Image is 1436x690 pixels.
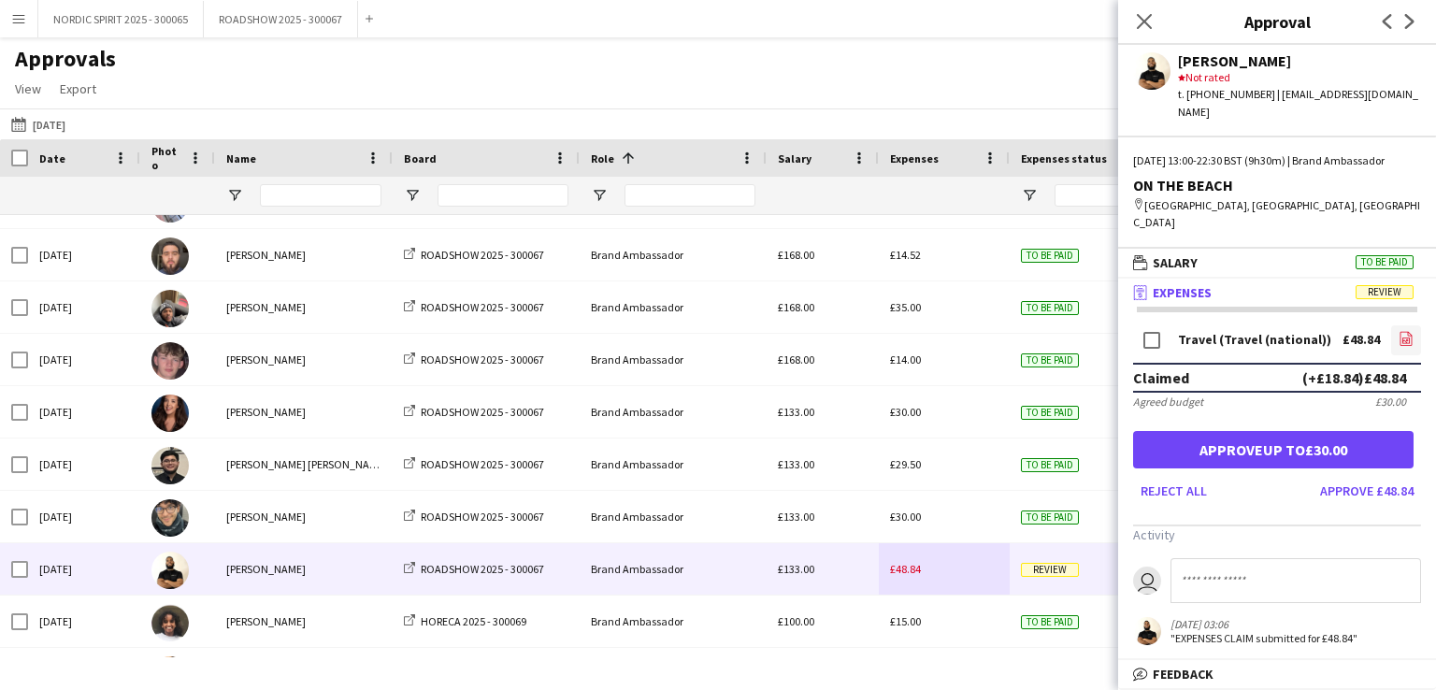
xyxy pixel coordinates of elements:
[215,386,393,438] div: [PERSON_NAME]
[1133,197,1421,231] div: [GEOGRAPHIC_DATA], [GEOGRAPHIC_DATA], [GEOGRAPHIC_DATA]
[1055,184,1129,207] input: Expenses status Filter Input
[1178,52,1421,69] div: [PERSON_NAME]
[1170,617,1357,631] div: [DATE] 03:06
[1118,9,1436,34] h3: Approval
[28,438,140,490] div: [DATE]
[591,151,614,165] span: Role
[778,614,814,628] span: £100.00
[1021,151,1107,165] span: Expenses status
[151,395,189,432] img: Manuela Filippin
[215,543,393,595] div: [PERSON_NAME]
[404,187,421,204] button: Open Filter Menu
[1118,660,1436,688] mat-expansion-panel-header: Feedback
[215,596,393,647] div: [PERSON_NAME]
[890,248,921,262] span: £14.52
[404,405,544,419] a: ROADSHOW 2025 - 300067
[151,552,189,589] img: Mitul Hossian
[421,405,544,419] span: ROADSHOW 2025 - 300067
[1021,510,1079,525] span: To be paid
[7,113,69,136] button: [DATE]
[778,405,814,419] span: £133.00
[1021,301,1079,315] span: To be paid
[404,562,544,576] a: ROADSHOW 2025 - 300067
[778,300,814,314] span: £168.00
[151,447,189,484] img: Abdus Sobur Bepary
[28,334,140,385] div: [DATE]
[215,229,393,280] div: [PERSON_NAME]
[151,237,189,275] img: Muaaz Riaz
[890,300,921,314] span: £35.00
[778,562,814,576] span: £133.00
[580,386,767,438] div: Brand Ambassador
[890,457,921,471] span: £29.50
[580,543,767,595] div: Brand Ambassador
[1356,255,1414,269] span: To be paid
[28,281,140,333] div: [DATE]
[1313,476,1421,506] button: Approve £48.84
[7,77,49,101] a: View
[1178,69,1421,86] div: Not rated
[1343,333,1380,347] div: £48.84
[421,248,544,262] span: ROADSHOW 2025 - 300067
[1118,249,1436,277] mat-expansion-panel-header: SalaryTo be paid
[260,184,381,207] input: Name Filter Input
[1133,177,1421,194] div: ON THE BEACH
[1170,631,1357,645] div: "EXPENSES CLAIM submitted for £48.84"
[890,405,921,419] span: £30.00
[39,151,65,165] span: Date
[404,510,544,524] a: ROADSHOW 2025 - 300067
[1133,431,1414,468] button: Approveup to£30.00
[215,334,393,385] div: [PERSON_NAME]
[421,457,544,471] span: ROADSHOW 2025 - 300067
[591,187,608,204] button: Open Filter Menu
[890,151,939,165] span: Expenses
[1153,284,1212,301] span: Expenses
[215,281,393,333] div: [PERSON_NAME]
[215,491,393,542] div: [PERSON_NAME]
[1153,666,1213,683] span: Feedback
[1302,368,1406,387] div: (+£18.84) £48.84
[15,80,41,97] span: View
[580,596,767,647] div: Brand Ambassador
[215,438,393,490] div: [PERSON_NAME] [PERSON_NAME]
[421,510,544,524] span: ROADSHOW 2025 - 300067
[421,300,544,314] span: ROADSHOW 2025 - 300067
[151,499,189,537] img: Jonathan Nuñez
[1021,406,1079,420] span: To be paid
[1375,395,1406,409] div: £30.00
[1153,254,1198,271] span: Salary
[1133,526,1421,543] h3: Activity
[151,290,189,327] img: Fayyad Garuba
[1356,285,1414,299] span: Review
[580,281,767,333] div: Brand Ambassador
[1133,395,1203,409] div: Agreed budget
[1021,353,1079,367] span: To be paid
[890,562,921,576] span: £48.84
[204,1,358,37] button: ROADSHOW 2025 - 300067
[890,352,921,367] span: £14.00
[28,543,140,595] div: [DATE]
[1021,563,1079,577] span: Review
[421,562,544,576] span: ROADSHOW 2025 - 300067
[404,151,437,165] span: Board
[890,510,921,524] span: £30.00
[1178,86,1421,120] div: t. [PHONE_NUMBER] | [EMAIL_ADDRESS][DOMAIN_NAME]
[580,229,767,280] div: Brand Ambassador
[778,248,814,262] span: £168.00
[778,151,811,165] span: Salary
[421,352,544,367] span: ROADSHOW 2025 - 300067
[1021,615,1079,629] span: To be paid
[1133,476,1214,506] button: Reject all
[52,77,104,101] a: Export
[1021,249,1079,263] span: To be paid
[1021,187,1038,204] button: Open Filter Menu
[1118,279,1436,307] mat-expansion-panel-header: ExpensesReview
[778,510,814,524] span: £133.00
[404,614,526,628] a: HORECA 2025 - 300069
[580,334,767,385] div: Brand Ambassador
[151,604,189,641] img: Semhal Abebe
[404,352,544,367] a: ROADSHOW 2025 - 300067
[1133,152,1421,169] div: [DATE] 13:00-22:30 BST (9h30m) | Brand Ambassador
[778,457,814,471] span: £133.00
[404,300,544,314] a: ROADSHOW 2025 - 300067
